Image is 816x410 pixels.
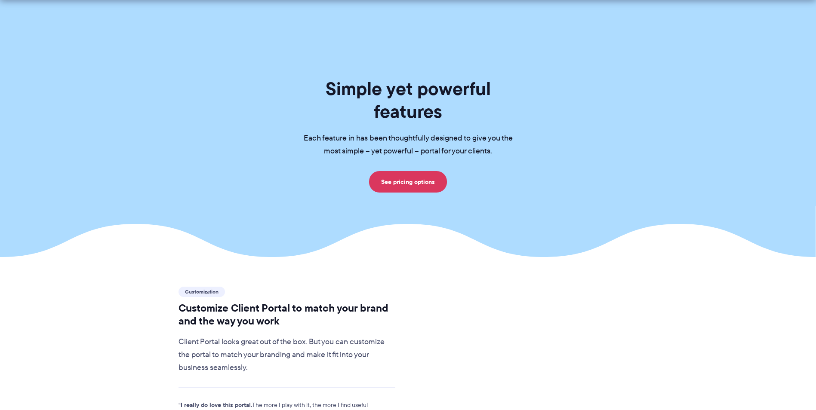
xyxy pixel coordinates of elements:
p: Client Portal looks great out of the box. But you can customize the portal to match your branding... [179,336,396,374]
p: Each feature in has been thoughtfully designed to give you the most simple – yet powerful – porta... [290,132,527,158]
h2: Customize Client Portal to match your brand and the way you work [179,302,396,327]
a: See pricing options [369,171,447,193]
strong: I really do love this portal. [181,400,252,410]
span: Customization [179,287,225,297]
h1: Simple yet powerful features [290,77,527,123]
